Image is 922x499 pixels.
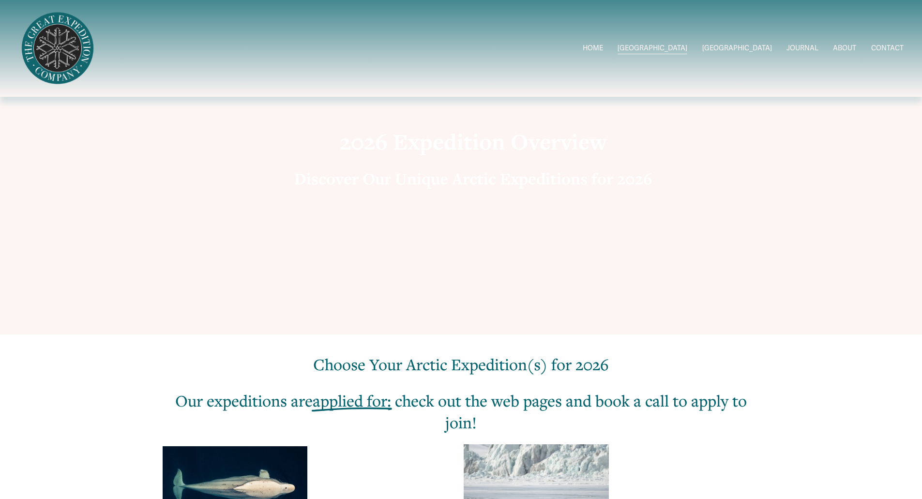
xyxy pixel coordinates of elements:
[702,42,772,55] span: [GEOGRAPHIC_DATA]
[340,127,607,156] strong: 2026 Expedition Overview
[786,42,818,56] a: JOURNAL
[871,42,904,56] a: CONTACT
[162,390,760,433] h2: Our expeditions are : check out the web pages and book a call to apply to join!
[313,390,387,411] span: applied for
[702,42,772,56] a: folder dropdown
[583,42,603,56] a: HOME
[18,9,97,88] img: Arctic Expeditions
[162,353,760,375] h2: Choose Your Arctic Expedition(s) for 2026
[833,42,856,56] a: ABOUT
[618,42,687,55] span: [GEOGRAPHIC_DATA]
[294,168,652,189] strong: Discover Our Unique Arctic Expeditions for 2026
[618,42,687,56] a: folder dropdown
